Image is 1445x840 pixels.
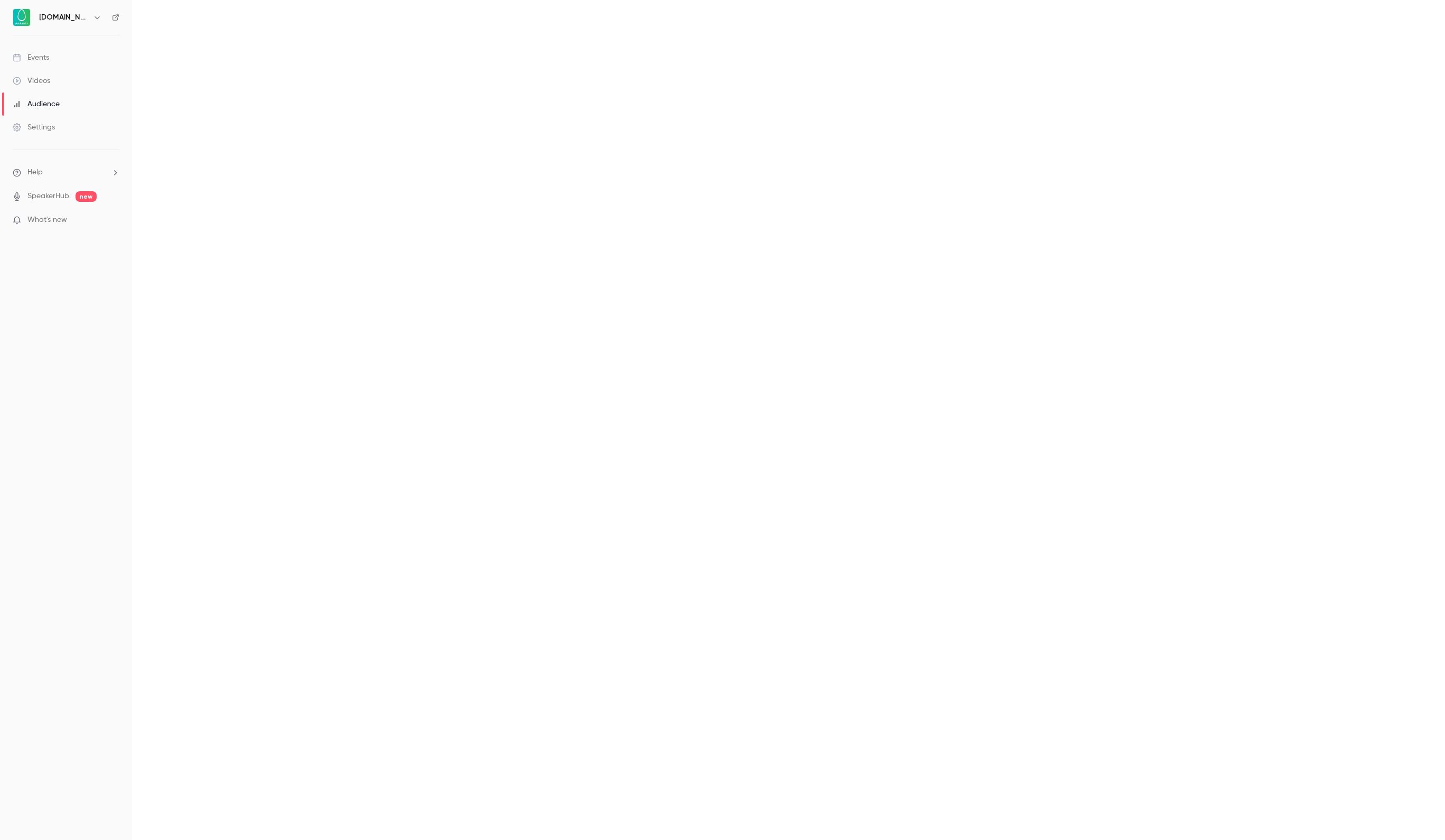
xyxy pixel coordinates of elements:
div: Audience [13,99,60,109]
h6: [DOMAIN_NAME] [39,12,89,23]
li: help-dropdown-opener [13,167,119,178]
div: Events [13,52,49,63]
img: Avokaado.io [13,9,30,26]
span: What's new [27,214,67,226]
a: SpeakerHub [27,191,69,202]
div: Settings [13,122,55,133]
span: Help [27,167,43,178]
span: new [76,191,97,202]
div: Videos [13,76,50,86]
